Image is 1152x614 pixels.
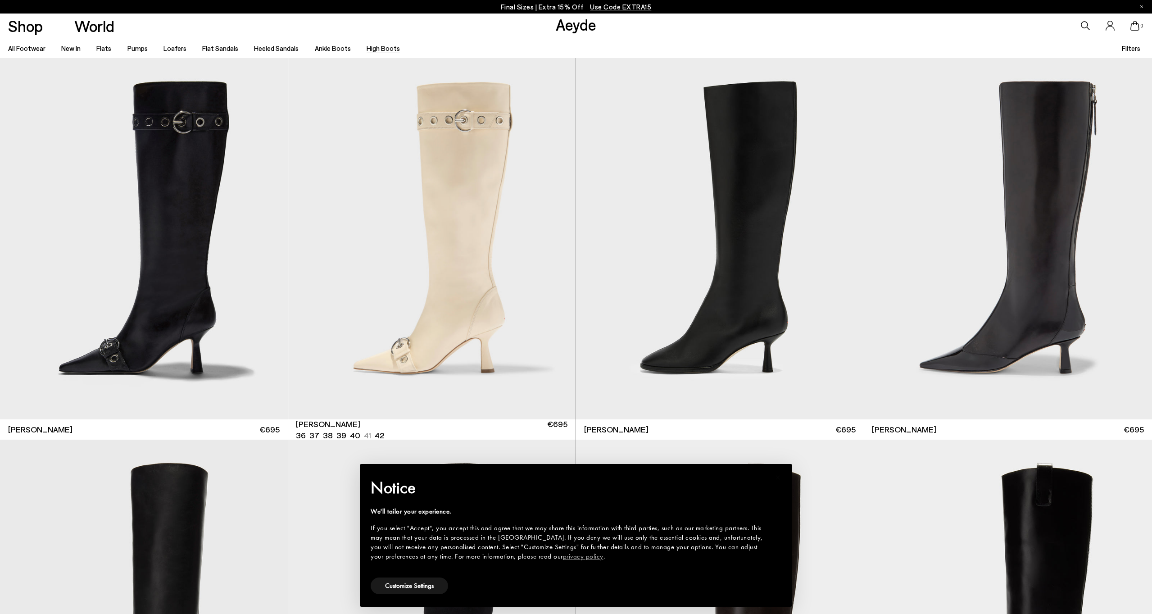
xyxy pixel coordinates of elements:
[74,18,114,34] a: World
[202,44,238,52] a: Flat Sandals
[61,44,81,52] a: New In
[1122,44,1140,52] span: Filters
[1130,21,1139,31] a: 0
[127,44,148,52] a: Pumps
[371,476,767,500] h2: Notice
[254,44,299,52] a: Heeled Sandals
[288,419,576,440] a: [PERSON_NAME] 36 37 38 39 40 41 42 €695
[590,3,651,11] span: Navigate to /collections/ss25-final-sizes
[371,523,767,561] div: If you select "Accept", you accept this and agree that we may share this information with third p...
[547,418,567,441] span: €695
[1139,23,1144,28] span: 0
[296,418,360,430] span: [PERSON_NAME]
[576,58,864,419] img: Catherine High Sock Boots
[8,18,43,34] a: Shop
[309,430,319,441] li: 37
[775,470,781,484] span: ×
[296,430,381,441] ul: variant
[323,430,333,441] li: 38
[288,58,576,419] a: Next slide Previous slide
[556,15,596,34] a: Aeyde
[8,44,45,52] a: All Footwear
[96,44,111,52] a: Flats
[371,507,767,516] div: We'll tailor your experience.
[767,467,789,488] button: Close this notice
[367,44,400,52] a: High Boots
[835,424,856,435] span: €695
[584,424,649,435] span: [PERSON_NAME]
[336,430,346,441] li: 39
[315,44,351,52] a: Ankle Boots
[563,552,603,561] a: privacy policy
[350,430,360,441] li: 40
[375,430,384,441] li: 42
[163,44,186,52] a: Loafers
[1124,424,1144,435] span: €695
[501,1,652,13] p: Final Sizes | Extra 15% Off
[288,58,576,419] div: 1 / 6
[371,578,448,594] button: Customize Settings
[296,430,306,441] li: 36
[872,424,936,435] span: [PERSON_NAME]
[288,58,576,419] img: Vivian Eyelet High Boots
[576,419,864,440] a: [PERSON_NAME] €695
[259,424,280,435] span: €695
[8,424,73,435] span: [PERSON_NAME]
